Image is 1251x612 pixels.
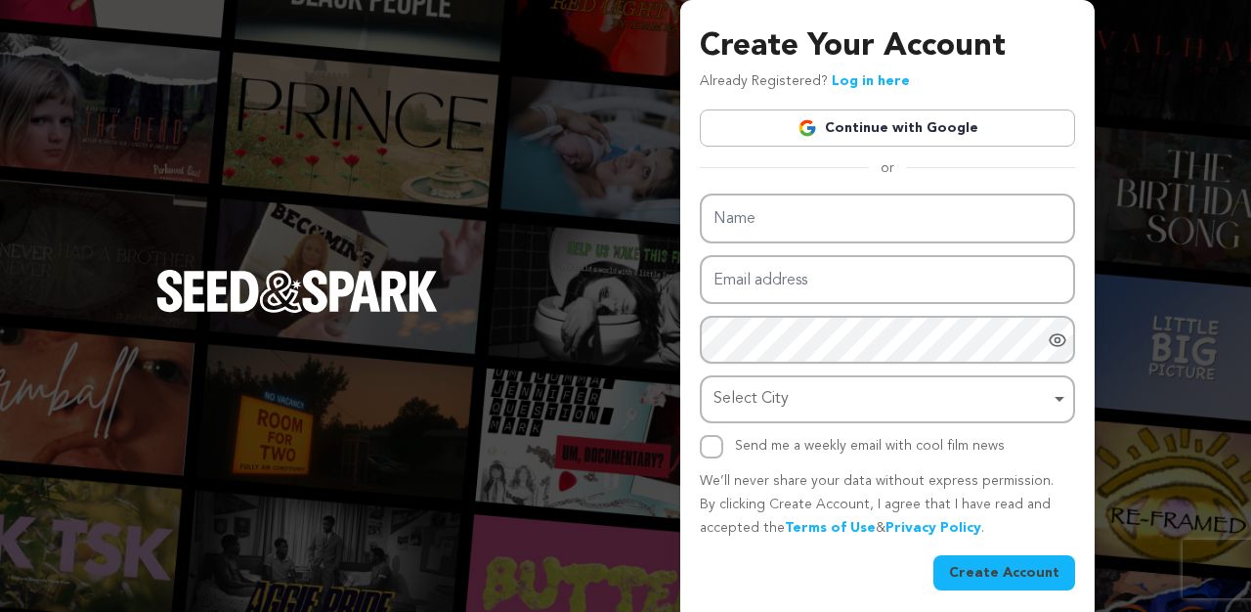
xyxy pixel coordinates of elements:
img: Seed&Spark Logo [156,270,438,313]
input: Name [700,194,1075,243]
button: Create Account [933,555,1075,590]
h3: Create Your Account [700,23,1075,70]
a: Show password as plain text. Warning: this will display your password on the screen. [1048,330,1067,350]
p: Already Registered? [700,70,910,94]
img: Google logo [798,118,817,138]
p: We’ll never share your data without express permission. By clicking Create Account, I agree that ... [700,470,1075,540]
a: Privacy Policy [885,521,981,535]
a: Terms of Use [785,521,876,535]
a: Log in here [832,74,910,88]
a: Continue with Google [700,109,1075,147]
label: Send me a weekly email with cool film news [735,439,1005,453]
span: or [869,158,906,178]
input: Email address [700,255,1075,305]
div: Select City [713,385,1050,414]
a: Seed&Spark Homepage [156,270,438,352]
